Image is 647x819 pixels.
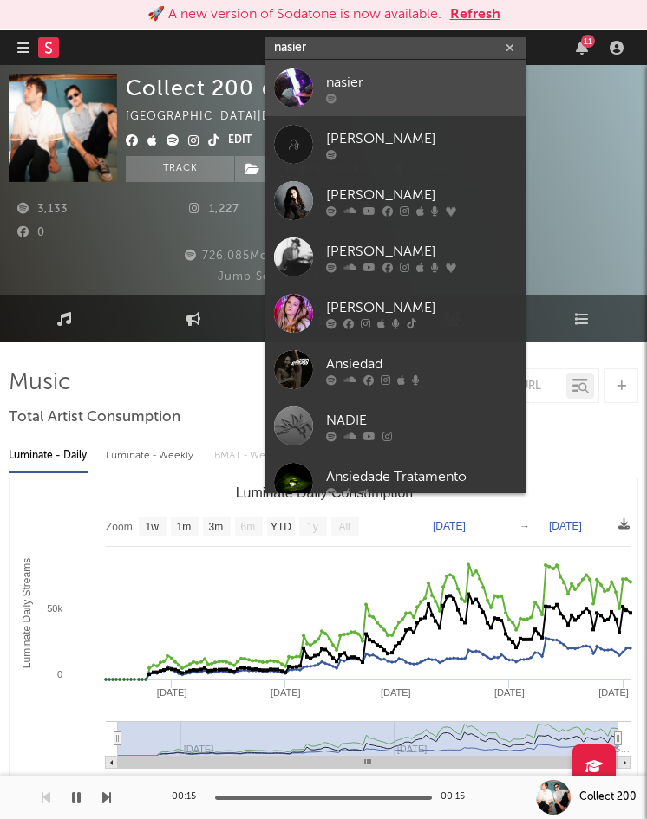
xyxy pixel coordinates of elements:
a: [PERSON_NAME] [265,172,526,229]
text: YTD [271,521,291,533]
div: Collect 200 [579,790,637,805]
span: Jump Score: 89.8 [218,271,321,283]
text: [DATE] [271,687,301,698]
a: NADIE [265,398,526,454]
text: 50k [47,603,62,614]
text: 1w [146,521,160,533]
a: nasier [265,60,526,116]
text: 1y [307,521,318,533]
div: [PERSON_NAME] [326,241,517,262]
text: [DATE] [433,520,466,532]
text: [DATE] [157,687,187,698]
text: 1m [177,521,192,533]
div: NADIE [326,410,517,431]
text: Zoom [106,521,133,533]
span: 726,085 Monthly Listeners [182,250,356,262]
text: [DATE] [381,687,411,698]
a: [PERSON_NAME] [265,116,526,172]
div: 11 [581,35,595,48]
div: nasier [326,72,517,93]
div: Collect 200 [126,74,284,102]
a: Ansiedade Tratamento [265,454,526,510]
text: [DATE] [549,520,582,532]
button: 11 [576,41,588,55]
text: → [520,520,530,532]
text: All [338,521,350,533]
div: [PERSON_NAME] [326,297,517,318]
a: [PERSON_NAME] [265,229,526,285]
button: Refresh [450,4,500,25]
text: [DATE] [598,687,629,698]
text: 0 [57,669,62,679]
span: 0 [17,227,45,238]
span: 3,133 [17,204,68,215]
div: [PERSON_NAME] [326,185,517,205]
button: Edit [228,131,252,152]
span: 1,227 [189,204,239,215]
div: 00:15 [172,787,206,808]
div: Luminate - Daily [9,441,88,471]
div: Ansiedade Tratamento [326,466,517,487]
text: Luminate Daily Consumption [236,485,414,500]
text: 6m [241,521,256,533]
a: Ansiedad [265,341,526,398]
div: Ansiedad [326,354,517,374]
a: [PERSON_NAME] [265,285,526,341]
input: Search for artists [265,37,526,59]
div: [PERSON_NAME] [326,128,517,149]
text: [DATE] [494,687,525,698]
button: Track [126,156,234,182]
text: 3m [209,521,224,533]
span: Total Artist Consumption [9,407,180,428]
text: Luminate Daily Streams [21,558,33,668]
text: S… [614,744,630,754]
div: [GEOGRAPHIC_DATA] | Dance [126,107,320,127]
div: Luminate - Weekly [106,441,197,471]
div: 🚀 A new version of Sodatone is now available. [147,4,441,25]
div: 00:15 [441,787,475,808]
